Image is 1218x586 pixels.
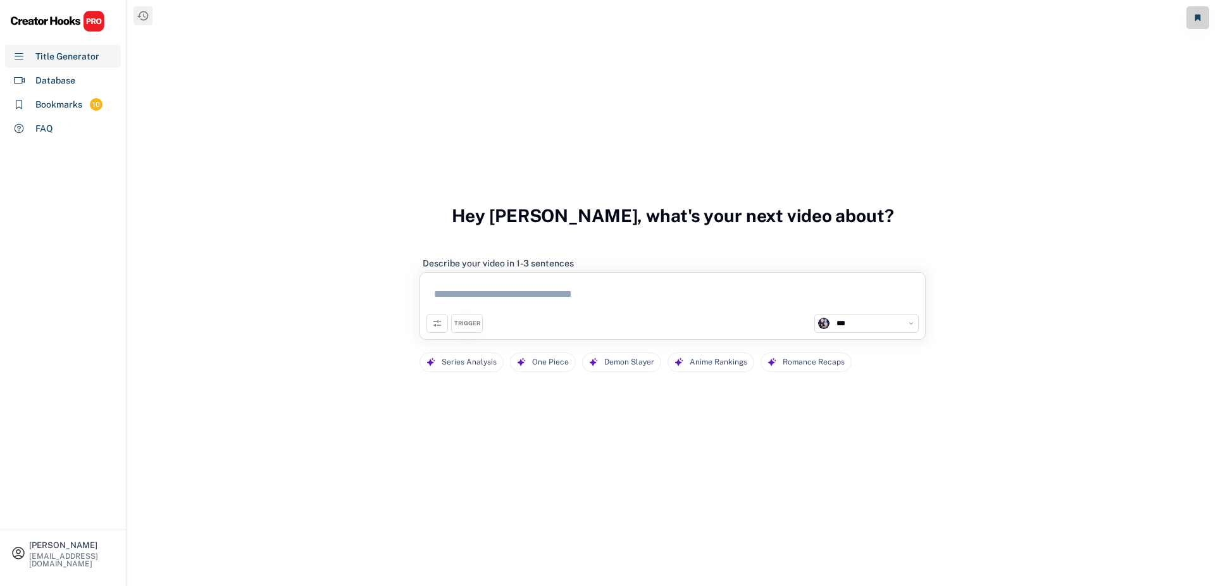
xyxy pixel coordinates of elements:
[783,353,845,371] div: Romance Recaps
[29,541,115,549] div: [PERSON_NAME]
[35,122,53,135] div: FAQ
[423,258,574,269] div: Describe your video in 1-3 sentences
[35,50,99,63] div: Title Generator
[90,99,103,110] div: 10
[454,320,480,328] div: TRIGGER
[29,552,115,568] div: [EMAIL_ADDRESS][DOMAIN_NAME]
[690,353,747,371] div: Anime Rankings
[452,192,894,240] h3: Hey [PERSON_NAME], what's your next video about?
[35,98,82,111] div: Bookmarks
[35,74,75,87] div: Database
[604,353,654,371] div: Demon Slayer
[818,318,830,329] img: channels4_profile.jpg
[442,353,497,371] div: Series Analysis
[532,353,569,371] div: One Piece
[10,10,105,32] img: CHPRO%20Logo.svg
